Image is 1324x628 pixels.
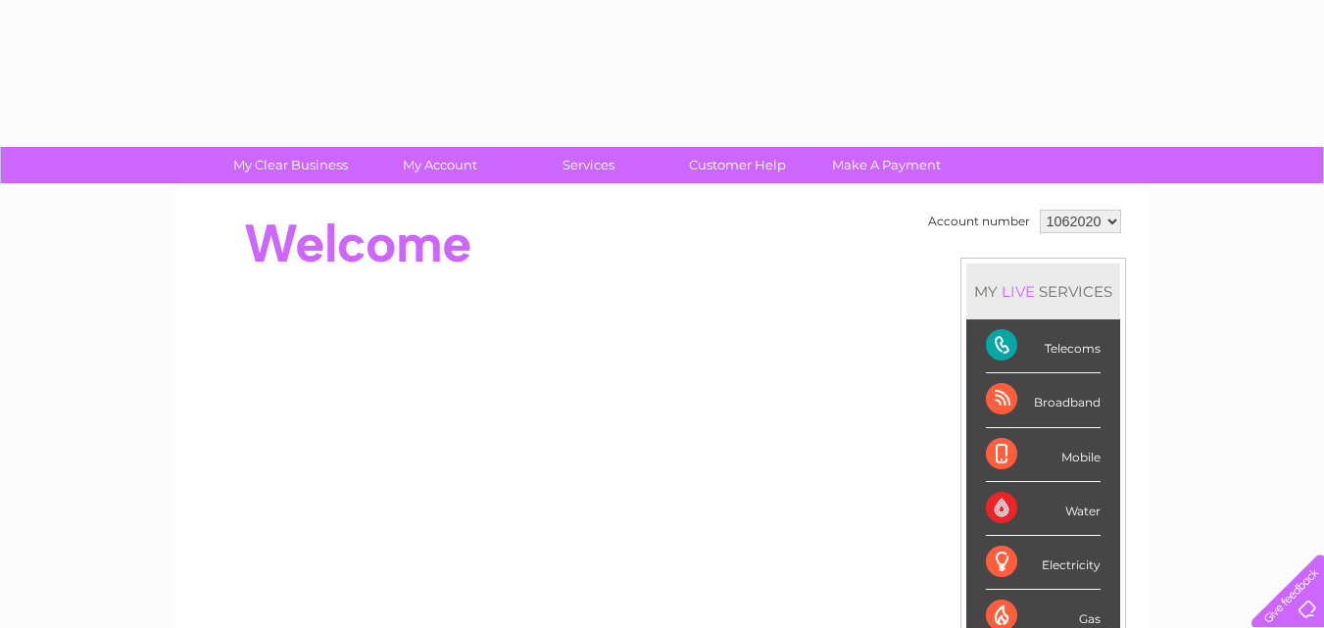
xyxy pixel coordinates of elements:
div: LIVE [998,282,1039,301]
div: MY SERVICES [966,264,1120,319]
div: Water [986,482,1101,536]
a: My Account [359,147,520,183]
td: Account number [923,205,1035,238]
a: Services [508,147,669,183]
div: Mobile [986,428,1101,482]
div: Electricity [986,536,1101,590]
a: Make A Payment [806,147,967,183]
a: My Clear Business [210,147,371,183]
div: Telecoms [986,319,1101,373]
div: Broadband [986,373,1101,427]
a: Customer Help [657,147,818,183]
